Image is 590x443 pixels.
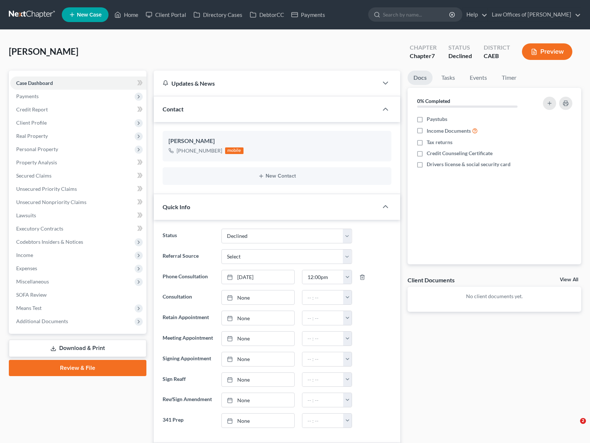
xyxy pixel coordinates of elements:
label: Rev/Sign Amendment [159,393,218,407]
div: CAEB [484,52,510,60]
a: None [222,414,294,428]
div: Chapter [410,52,437,60]
input: -- : -- [302,393,344,407]
span: Quick Info [163,203,190,210]
button: Preview [522,43,572,60]
label: Signing Appointment [159,352,218,367]
div: Status [448,43,472,52]
input: -- : -- [302,414,344,428]
span: Client Profile [16,119,47,126]
span: Miscellaneous [16,278,49,285]
label: Referral Source [159,249,218,264]
a: Review & File [9,360,146,376]
span: Contact [163,106,184,112]
span: New Case [77,12,102,18]
input: -- : -- [302,270,344,284]
a: Unsecured Priority Claims [10,182,146,196]
span: Means Test [16,305,42,311]
a: Docs [408,71,433,85]
iframe: Intercom live chat [565,418,583,436]
label: Phone Consultation [159,270,218,285]
span: Case Dashboard [16,80,53,86]
a: None [222,332,294,346]
span: Expenses [16,265,37,271]
div: Chapter [410,43,437,52]
strong: 0% Completed [417,98,450,104]
label: Retain Appointment [159,311,218,325]
a: Unsecured Nonpriority Claims [10,196,146,209]
span: Additional Documents [16,318,68,324]
button: New Contact [168,173,385,179]
a: Case Dashboard [10,76,146,90]
div: mobile [225,147,244,154]
div: Client Documents [408,276,455,284]
input: -- : -- [302,290,344,304]
label: 341 Prep [159,413,218,428]
span: Unsecured Nonpriority Claims [16,199,86,205]
label: Status [159,229,218,243]
a: SOFA Review [10,288,146,301]
div: [PERSON_NAME] [168,137,385,146]
a: Executory Contracts [10,222,146,235]
span: 2 [580,418,586,424]
label: Meeting Appointment [159,331,218,346]
a: Property Analysis [10,156,146,169]
span: Paystubs [427,115,447,123]
span: [PERSON_NAME] [9,46,78,57]
span: SOFA Review [16,292,47,298]
a: None [222,311,294,325]
a: DebtorCC [246,8,288,21]
a: Law Offices of [PERSON_NAME] [488,8,581,21]
span: Credit Counseling Certificate [427,150,493,157]
a: Lawsuits [10,209,146,222]
input: -- : -- [302,352,344,366]
a: Directory Cases [190,8,246,21]
span: Lawsuits [16,212,36,218]
span: Unsecured Priority Claims [16,186,77,192]
a: Download & Print [9,340,146,357]
span: Income [16,252,33,258]
a: Timer [496,71,522,85]
span: Executory Contracts [16,225,63,232]
a: View All [560,277,578,282]
div: Declined [448,52,472,60]
label: Sign Reaff [159,372,218,387]
a: None [222,352,294,366]
a: Client Portal [142,8,190,21]
a: Events [464,71,493,85]
a: Tasks [436,71,461,85]
div: District [484,43,510,52]
span: Property Analysis [16,159,57,165]
a: Secured Claims [10,169,146,182]
a: None [222,373,294,387]
p: No client documents yet. [413,293,576,300]
a: Home [111,8,142,21]
span: Drivers license & social security card [427,161,511,168]
a: None [222,290,294,304]
a: Help [463,8,487,21]
input: -- : -- [302,332,344,346]
a: None [222,393,294,407]
span: Tax returns [427,139,452,146]
a: Payments [288,8,329,21]
span: Payments [16,93,39,99]
span: Credit Report [16,106,48,112]
label: Consultation [159,290,218,305]
span: Personal Property [16,146,58,152]
span: Real Property [16,133,48,139]
a: Credit Report [10,103,146,116]
div: Updates & News [163,79,369,87]
input: Search by name... [383,8,450,21]
input: -- : -- [302,311,344,325]
input: -- : -- [302,373,344,387]
a: [DATE] [222,270,294,284]
span: 7 [431,52,435,59]
span: Codebtors Insiders & Notices [16,239,83,245]
span: Secured Claims [16,172,51,179]
div: [PHONE_NUMBER] [177,147,222,154]
span: Income Documents [427,127,471,135]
